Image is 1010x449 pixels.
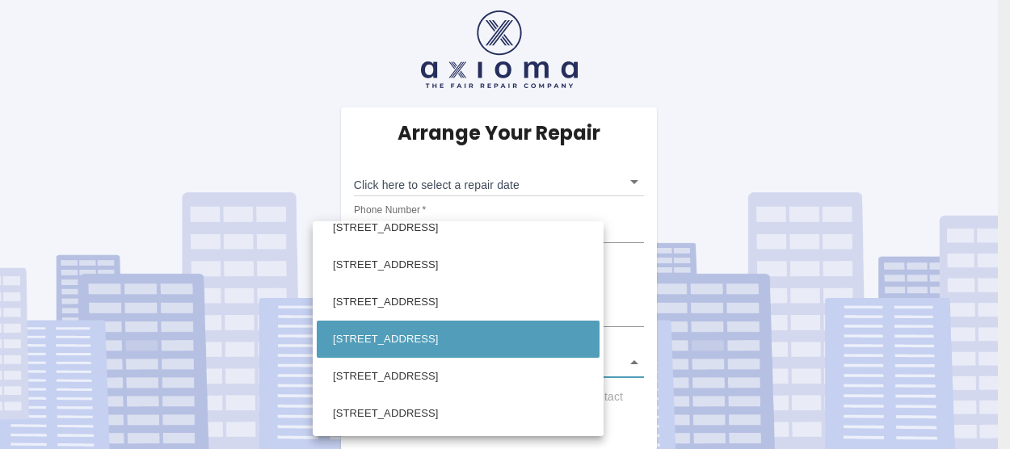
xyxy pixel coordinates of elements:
li: [STREET_ADDRESS] [317,395,600,432]
li: [STREET_ADDRESS] [317,358,600,395]
li: [STREET_ADDRESS] [317,209,600,246]
li: [STREET_ADDRESS] [317,246,600,283]
li: [STREET_ADDRESS] [317,321,600,358]
li: [STREET_ADDRESS] [317,283,600,321]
